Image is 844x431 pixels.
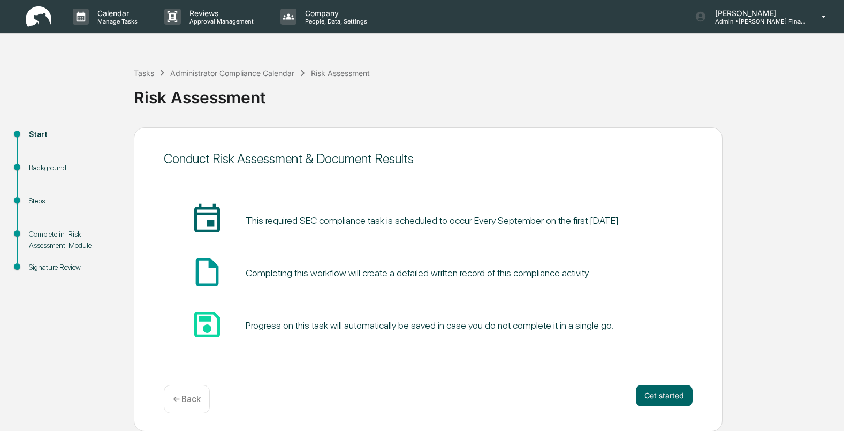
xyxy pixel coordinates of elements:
[26,6,51,27] img: logo
[190,202,224,237] span: insert_invitation_icon
[246,213,619,228] pre: This required SEC compliance task is scheduled to occur Every September on the first [DATE]
[181,9,259,18] p: Reviews
[134,69,154,78] div: Tasks
[246,267,589,278] div: Completing this workflow will create a detailed written record of this compliance activity
[29,162,117,173] div: Background
[89,9,143,18] p: Calendar
[810,396,839,425] iframe: Open customer support
[181,18,259,25] p: Approval Management
[134,79,839,107] div: Risk Assessment
[29,129,117,140] div: Start
[164,151,693,167] div: Conduct Risk Assessment & Document Results
[246,320,613,331] div: Progress on this task will automatically be saved in case you do not complete it in a single go.
[89,18,143,25] p: Manage Tasks
[706,9,806,18] p: [PERSON_NAME]
[636,385,693,406] button: Get started
[170,69,294,78] div: Administrator Compliance Calendar
[296,9,372,18] p: Company
[29,262,117,273] div: Signature Review
[29,195,117,207] div: Steps
[706,18,806,25] p: Admin • [PERSON_NAME] Financial
[190,307,224,342] span: save_icon
[190,255,224,289] span: insert_drive_file_icon
[311,69,370,78] div: Risk Assessment
[173,394,201,404] p: ← Back
[29,229,117,251] div: Complete in 'Risk Assessment' Module
[296,18,372,25] p: People, Data, Settings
